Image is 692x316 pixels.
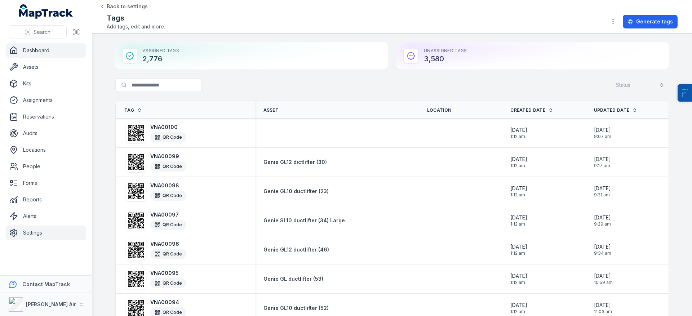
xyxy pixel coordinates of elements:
span: Back to settings [107,3,148,10]
span: 11:03 am [594,309,612,315]
strong: [PERSON_NAME] Air [26,301,76,307]
h2: Tags [107,13,165,23]
time: 18/11/2024, 10:59:47 am [594,272,613,285]
span: Tag [124,107,134,113]
a: Alerts [6,209,86,223]
div: QR Code [150,191,186,201]
a: Back to settings [99,3,148,10]
div: QR Code [150,249,186,259]
span: [DATE] [510,126,527,134]
span: 1:12 am [510,134,527,139]
span: 9:17 am [594,163,611,169]
strong: VNA00100 [150,124,186,131]
strong: VNA00098 [150,182,186,189]
a: Settings [6,226,86,240]
span: [DATE] [594,156,611,163]
span: [DATE] [510,156,527,163]
div: QR Code [150,220,186,230]
a: Genie SL10 ductlifter (34) Large [263,217,345,224]
span: Location [427,107,451,113]
span: [DATE] [594,272,613,280]
a: Tag [124,107,142,113]
span: Created Date [510,107,545,113]
time: 13/08/2025, 9:07:00 am [594,126,611,139]
span: Generate tags [636,18,673,25]
a: Kits [6,76,86,91]
a: People [6,159,86,174]
span: [DATE] [510,272,527,280]
a: Assignments [6,93,86,107]
span: [DATE] [510,185,527,192]
time: 12/11/2024, 1:12:40 am [510,126,527,139]
time: 18/11/2024, 9:29:26 am [594,214,611,227]
a: Genie GL10 ductlifter (52) [263,304,329,312]
span: 1:12 am [510,309,527,315]
span: Search [34,28,50,36]
a: Genie GL10 ductlifter (23) [263,188,329,195]
span: [DATE] [594,302,612,309]
a: Reports [6,192,86,207]
button: Search [9,25,67,39]
span: Updated Date [594,107,630,113]
span: Asset [263,107,279,113]
span: [DATE] [594,185,611,192]
a: Forms [6,176,86,190]
span: 9:34 am [594,250,611,256]
span: 1:12 am [510,221,527,227]
button: Generate tags [623,15,678,28]
span: [DATE] [510,214,527,221]
div: QR Code [150,161,186,172]
a: Updated Date [594,107,638,113]
div: QR Code [150,278,186,288]
span: 1:12 am [510,163,527,169]
a: Dashboard [6,43,86,58]
div: QR Code [150,132,186,142]
span: [DATE] [594,126,611,134]
span: [DATE] [510,243,527,250]
time: 12/11/2024, 1:12:40 am [510,185,527,198]
a: Genie GL12 ductlifter (46) [263,246,329,253]
time: 12/11/2024, 1:12:40 am [510,156,527,169]
time: 12/11/2024, 1:12:40 am [510,302,527,315]
a: Genie GL12 dictlifter (30) [263,159,327,166]
a: Reservations [6,110,86,124]
span: 9:21 am [594,192,611,198]
a: Audits [6,126,86,141]
span: Add tags, edit and more. [107,23,165,30]
strong: VNA00097 [150,211,186,218]
span: 1:12 am [510,192,527,198]
a: Assets [6,60,86,74]
time: 12/11/2024, 1:12:40 am [510,243,527,256]
span: [DATE] [594,243,611,250]
time: 12/11/2024, 1:12:40 am [510,272,527,285]
span: 1:12 am [510,250,527,256]
span: 1:12 am [510,280,527,285]
span: [DATE] [510,302,527,309]
a: Genie GL ductlifter (53) [263,275,323,282]
time: 12/11/2024, 1:12:40 am [510,214,527,227]
span: [DATE] [594,214,611,221]
a: Created Date [510,107,553,113]
strong: VNA00094 [150,299,186,306]
strong: VNA00095 [150,270,186,277]
a: MapTrack [19,4,73,19]
span: 9:07 am [594,134,611,139]
strong: Contact MapTrack [22,281,70,287]
strong: VNA00096 [150,240,186,248]
strong: VNA00099 [150,153,186,160]
span: 10:59 am [594,280,613,285]
time: 18/11/2024, 9:17:11 am [594,156,611,169]
time: 18/11/2024, 11:03:45 am [594,302,612,315]
a: Locations [6,143,86,157]
time: 18/11/2024, 9:34:47 am [594,243,611,256]
time: 18/11/2024, 9:21:40 am [594,185,611,198]
button: Status [611,78,669,92]
span: 9:29 am [594,221,611,227]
